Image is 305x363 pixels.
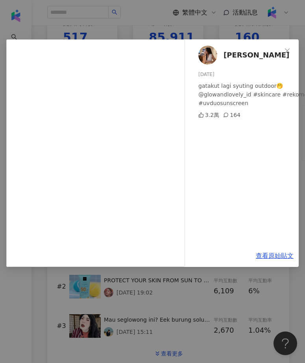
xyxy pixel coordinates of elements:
[284,48,290,54] span: close
[198,46,217,65] img: KOL Avatar
[223,111,240,119] div: 164
[279,43,295,59] button: Close
[224,50,289,61] span: [PERSON_NAME]
[198,111,219,119] div: 3.2萬
[256,252,294,259] a: 查看原始貼文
